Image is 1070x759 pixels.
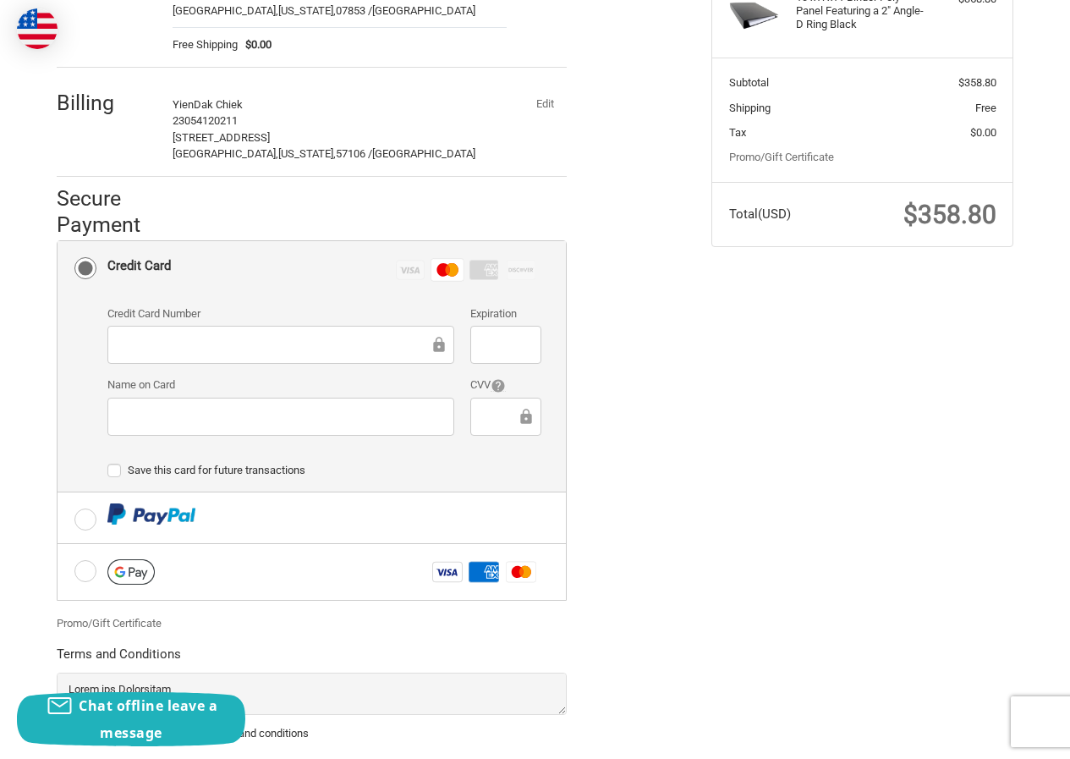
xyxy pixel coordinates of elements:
a: Promo/Gift Certificate [57,617,162,630]
span: $0.00 [238,36,272,53]
h2: Billing [57,90,156,116]
span: Yien [173,98,194,111]
iframe: Secure Credit Card Frame - Credit Card Number [119,335,430,355]
span: [GEOGRAPHIC_DATA] [372,4,475,17]
a: Promo/Gift Certificate [729,151,834,163]
span: [US_STATE], [278,147,336,160]
span: 23054120211 [173,114,238,127]
legend: Terms and Conditions [57,645,181,672]
img: PayPal icon [107,503,196,525]
h2: Secure Payment [57,185,171,239]
iframe: Secure Credit Card Frame - CVV [482,407,516,426]
iframe: Secure Credit Card Frame - Expiration Date [482,335,529,355]
div: Credit Card [107,252,171,280]
span: Chat offline leave a message [79,696,217,742]
span: 57106 / [336,147,372,160]
label: Credit Card Number [107,305,454,322]
span: Tax [729,126,746,139]
button: Edit [523,92,567,116]
span: 07853 / [336,4,372,17]
span: [STREET_ADDRESS] [173,131,270,144]
label: Name on Card [107,377,454,393]
button: Chat offline leave a message [17,692,245,746]
span: [GEOGRAPHIC_DATA] [372,147,475,160]
img: Google Pay icon [107,559,155,585]
span: [US_STATE], [278,4,336,17]
label: Expiration [470,305,540,322]
span: Total (USD) [729,206,791,222]
label: Save this card for future transactions [107,464,541,477]
span: Subtotal [729,76,769,89]
span: Free [975,102,996,114]
span: [GEOGRAPHIC_DATA], [173,4,278,17]
span: $0.00 [970,126,996,139]
span: [GEOGRAPHIC_DATA], [173,147,278,160]
iframe: Secure Credit Card Frame - Cardholder Name [119,407,442,426]
span: Shipping [729,102,771,114]
label: Yes, I agree with the above terms and conditions [57,727,567,740]
label: CVV [470,377,540,393]
span: Free Shipping [173,36,238,53]
span: $358.80 [903,200,996,229]
img: duty and tax information for United States [17,8,58,49]
textarea: Lorem ips Dolorsitam Consectet adipisc Elit sed doei://tem.21i11.utl Etdolor ma aliq://eni.62a83.... [57,673,567,715]
span: $358.80 [958,76,996,89]
span: Dak Chiek [194,98,243,111]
